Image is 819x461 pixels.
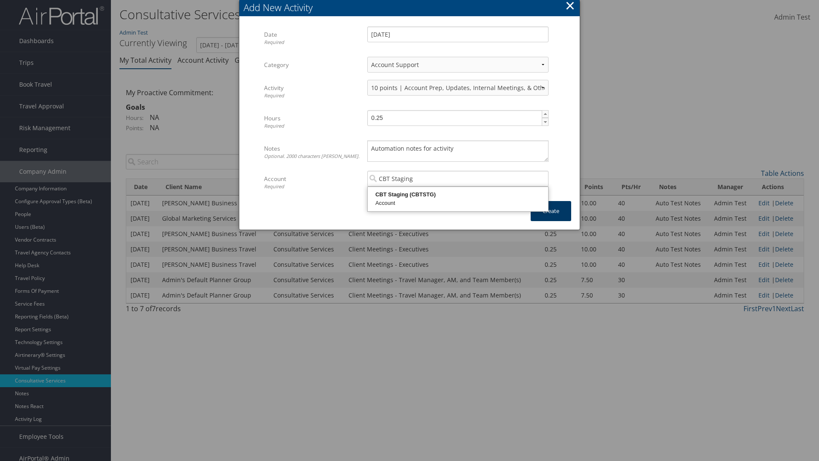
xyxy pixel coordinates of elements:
[542,119,549,125] span: ▼
[367,171,549,187] input: Search Accounts
[369,190,547,199] div: CBT Staging (CBTSTG)
[264,92,361,99] div: Required
[264,110,361,134] label: Hours
[264,123,361,130] div: Required
[542,110,549,118] a: ▲
[531,201,571,221] button: Create
[369,199,547,207] div: Account
[244,1,580,14] div: Add New Activity
[264,153,361,160] div: Optional. 2000 characters [PERSON_NAME].
[264,80,361,103] label: Activity
[264,183,361,190] div: Required
[542,118,549,126] a: ▼
[264,140,361,164] label: Notes
[264,57,361,73] label: Category
[264,39,361,46] div: Required
[264,26,361,50] label: Date
[542,111,549,117] span: ▲
[264,171,361,194] label: Account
